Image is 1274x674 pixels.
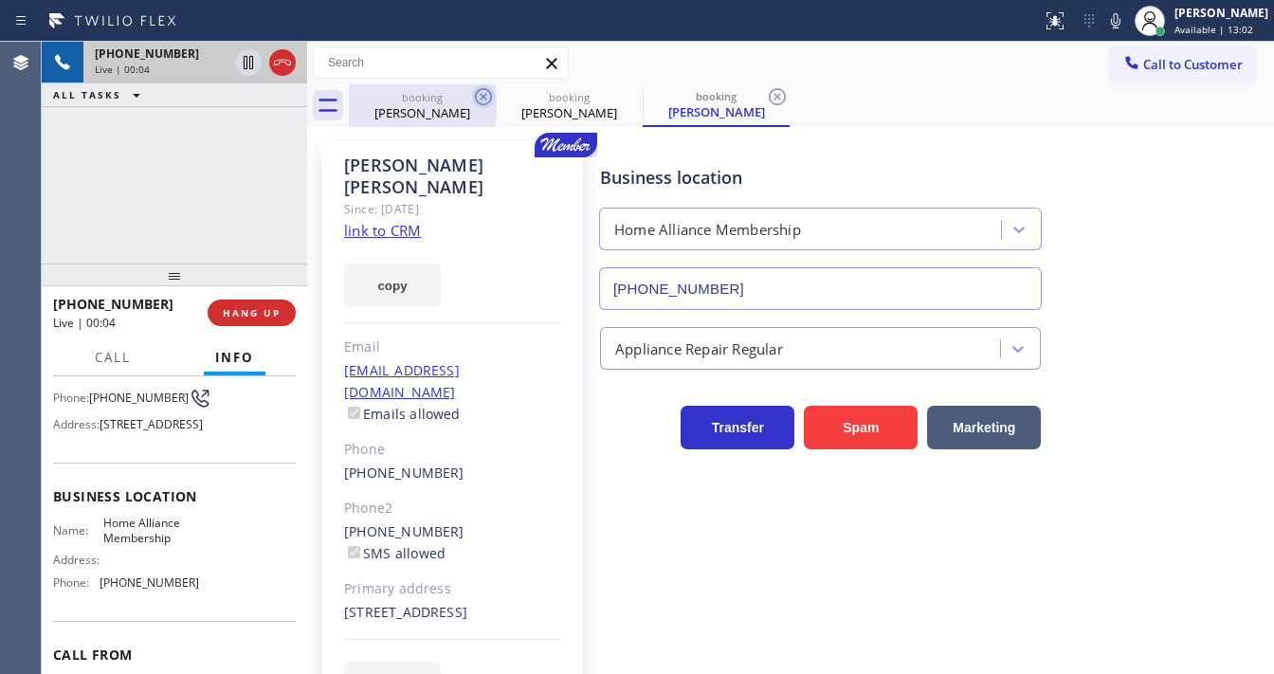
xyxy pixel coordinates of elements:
button: HANG UP [208,300,296,326]
input: Emails allowed [348,407,360,419]
div: [PERSON_NAME] [PERSON_NAME] [344,155,561,198]
div: [PERSON_NAME] [645,103,788,120]
div: Phone [344,439,561,461]
div: booking [498,90,641,104]
div: Primary address [344,578,561,600]
div: Home Alliance Membership [614,219,801,241]
div: [PERSON_NAME] [1174,5,1268,21]
a: [PHONE_NUMBER] [344,464,464,482]
input: SMS allowed [348,546,360,558]
div: [STREET_ADDRESS] [344,602,561,624]
input: Search [314,47,568,78]
span: Call [95,349,131,366]
button: Transfer [681,406,794,449]
span: Phone: [53,391,89,405]
div: David Nye [645,84,788,125]
span: Call to Customer [1143,56,1243,73]
div: [PERSON_NAME] [498,104,641,121]
button: Call to Customer [1110,46,1255,82]
button: copy [344,264,441,307]
span: [STREET_ADDRESS] [100,417,203,431]
button: Mute [1102,8,1129,34]
span: Available | 13:02 [1174,23,1253,36]
span: Address: [53,417,100,431]
button: ALL TASKS [42,83,159,106]
span: Phone: [53,575,100,590]
a: [EMAIL_ADDRESS][DOMAIN_NAME] [344,361,460,401]
span: Address: [53,553,103,567]
span: [PHONE_NUMBER] [89,391,189,405]
button: Info [204,339,265,376]
span: [PHONE_NUMBER] [95,46,199,62]
div: Phone2 [344,498,561,519]
div: David Nye [351,84,494,127]
span: Call From [53,646,296,664]
div: Business location [600,165,1041,191]
button: Call [83,339,142,376]
span: Home Alliance Membership [103,516,198,545]
div: David Nye [498,84,641,127]
div: Appliance Repair Regular [615,337,783,359]
span: Live | 00:04 [53,315,116,331]
a: link to CRM [344,221,421,240]
div: Since: [DATE] [344,198,561,220]
button: Spam [804,406,918,449]
a: [PHONE_NUMBER] [344,522,464,540]
div: booking [351,90,494,104]
span: [PHONE_NUMBER] [100,575,199,590]
span: Name: [53,523,103,537]
button: Marketing [927,406,1041,449]
label: SMS allowed [344,544,446,562]
button: Hold Customer [235,49,262,76]
span: HANG UP [223,306,281,319]
span: Live | 00:04 [95,63,150,76]
button: Hang up [269,49,296,76]
span: Info [215,349,254,366]
div: booking [645,89,788,103]
div: [PERSON_NAME] [351,104,494,121]
div: Email [344,337,561,358]
span: [PHONE_NUMBER] [53,295,173,313]
input: Phone Number [599,267,1042,310]
span: ALL TASKS [53,88,121,101]
span: Business location [53,487,296,505]
label: Emails allowed [344,405,461,423]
